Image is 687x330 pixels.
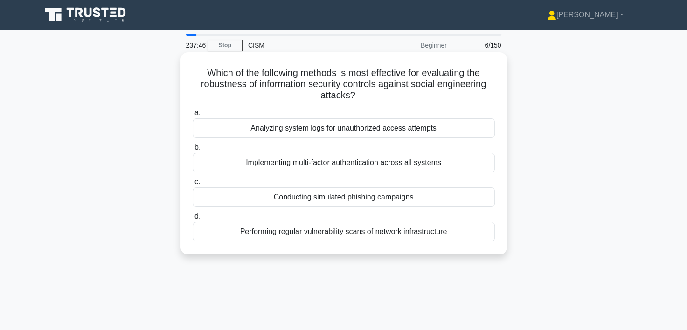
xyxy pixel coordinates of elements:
[208,40,243,51] a: Stop
[180,36,208,55] div: 237:46
[192,67,496,102] h5: Which of the following methods is most effective for evaluating the robustness of information sec...
[452,36,507,55] div: 6/150
[194,143,201,151] span: b.
[193,187,495,207] div: Conducting simulated phishing campaigns
[371,36,452,55] div: Beginner
[525,6,646,24] a: [PERSON_NAME]
[243,36,371,55] div: CISM
[193,222,495,241] div: Performing regular vulnerability scans of network infrastructure
[193,118,495,138] div: Analyzing system logs for unauthorized access attempts
[194,178,200,186] span: c.
[194,109,201,117] span: a.
[193,153,495,172] div: Implementing multi-factor authentication across all systems
[194,212,201,220] span: d.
